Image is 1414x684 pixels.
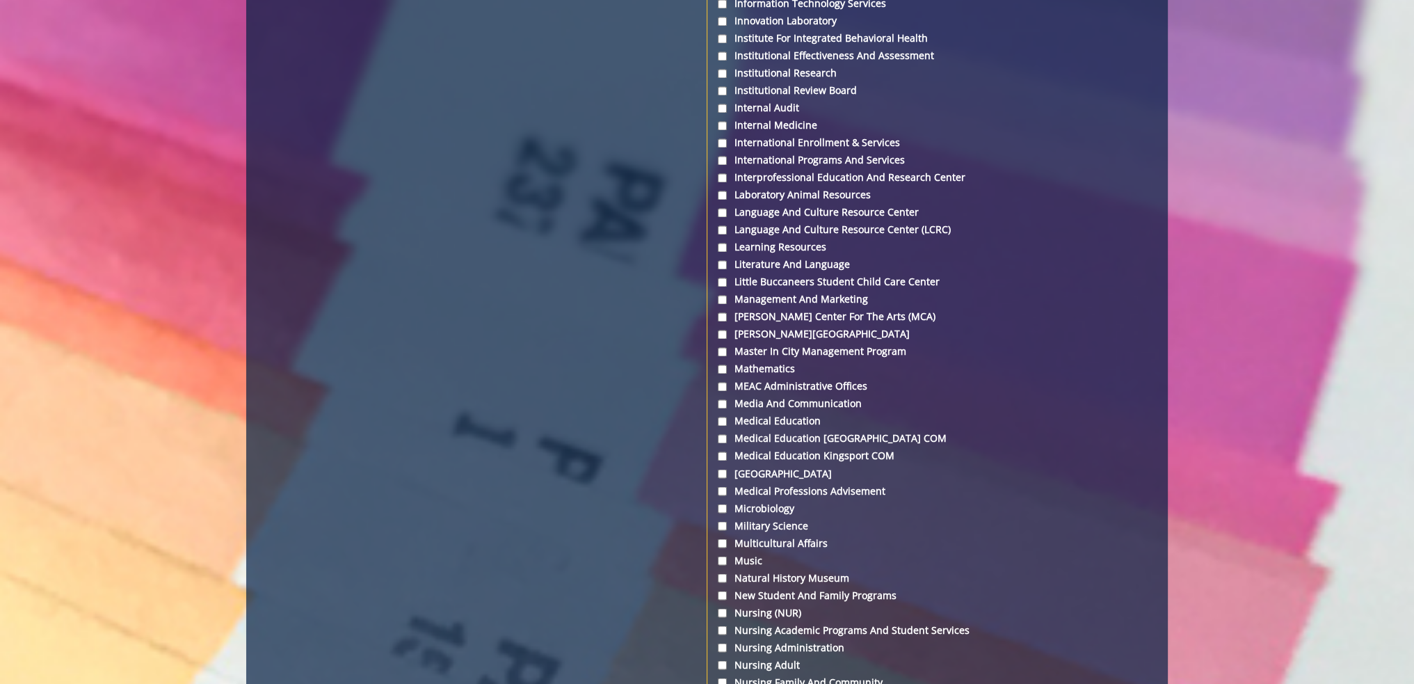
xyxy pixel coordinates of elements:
[718,344,1157,358] label: Master in City Management Program
[718,83,1157,97] label: Institutional Review Board
[718,205,1157,219] label: Language and Culture Resource Center
[718,414,1157,428] label: Medical Education
[718,605,1157,619] label: Nursing (NUR)
[718,571,1157,584] label: Natural History Museum
[718,49,1157,63] label: Institutional Effectiveness and Assessment
[718,153,1157,167] label: International Programs and Services
[718,553,1157,567] label: Music
[718,431,1157,445] label: Medical Education [GEOGRAPHIC_DATA] COM
[718,658,1157,671] label: Nursing Adult
[718,466,1157,480] label: [GEOGRAPHIC_DATA]
[718,101,1157,115] label: Internal Audit
[718,536,1157,550] label: Multicultural Affairs
[718,118,1157,132] label: Internal Medicine
[718,327,1157,341] label: [PERSON_NAME][GEOGRAPHIC_DATA]
[718,640,1157,654] label: Nursing Administration
[718,240,1157,254] label: Learning Resources
[718,379,1157,393] label: MEAC Administrative Offices
[718,14,1157,28] label: Innovation Laboratory
[718,588,1157,602] label: New Student and Family Programs
[718,484,1157,498] label: Medical Professions Advisement
[718,66,1157,80] label: Institutional Research
[718,501,1157,515] label: Microbiology
[718,257,1157,271] label: Literature and Language
[718,223,1157,237] label: Language and Culture Resource Center (LCRC)
[718,623,1157,637] label: Nursing Academic Programs and Student Services
[718,362,1157,376] label: Mathematics
[718,136,1157,150] label: International Enrollment & Services
[718,449,1157,463] label: Medical Education Kingsport COM
[718,170,1157,184] label: Interprofessional Education and Research Center
[718,518,1157,532] label: Military Science
[718,310,1157,324] label: [PERSON_NAME] Center for the Arts (MCA)
[718,188,1157,202] label: Laboratory Animal Resources
[718,292,1157,306] label: Management and Marketing
[718,397,1157,411] label: Media and Communication
[718,275,1157,289] label: Little Buccaneers Student Child Care Center
[718,31,1157,45] label: Institute for Integrated Behavioral Health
